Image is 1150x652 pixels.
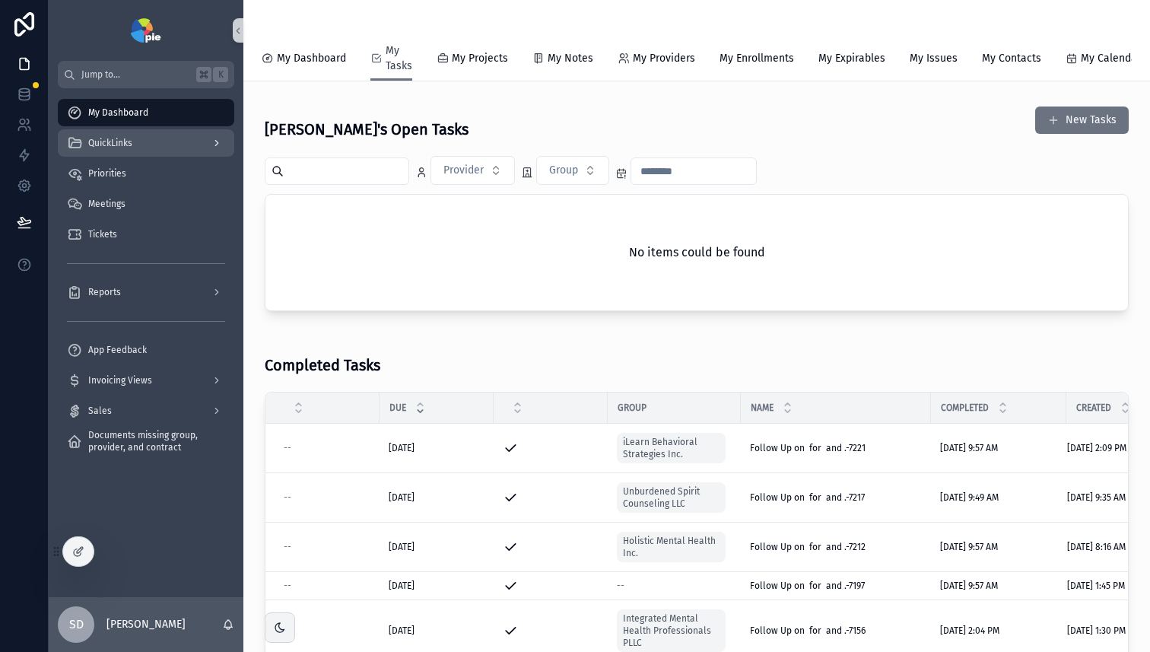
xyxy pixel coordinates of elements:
button: Select Button [536,156,609,185]
span: -- [284,541,291,553]
span: [DATE] 2:09 PM [1067,442,1126,454]
span: My Contacts [982,51,1041,66]
a: Invoicing Views [58,367,234,394]
span: Invoicing Views [88,374,152,386]
a: App Feedback [58,336,234,364]
a: My Issues [910,45,958,75]
span: [DATE] 9:57 AM [940,580,998,592]
a: [DATE] 9:57 AM [940,442,1057,454]
span: Follow Up on for and .-7221 [750,442,866,454]
a: [DATE] 9:57 AM [940,580,1057,592]
span: My Projects [452,51,508,66]
span: Created [1076,402,1111,414]
span: Name [751,402,774,414]
a: My Tasks [370,37,412,81]
span: Provider [443,163,484,178]
span: Follow Up on for and .-7156 [750,625,866,637]
a: QuickLinks [58,129,234,157]
a: My Projects [437,45,508,75]
button: Select Button [430,156,515,185]
a: Unburdened Spirit Counseling LLC [617,482,726,513]
span: Integrated Mental Health Professionals PLLC [623,612,720,649]
span: [DATE] 9:57 AM [940,541,998,553]
a: -- [284,580,370,592]
a: -- [284,625,370,637]
p: [PERSON_NAME] [106,617,186,632]
span: Group [549,163,578,178]
a: [DATE] 2:04 PM [940,625,1057,637]
a: [DATE] [389,541,484,553]
span: QuickLinks [88,137,132,149]
h3: [PERSON_NAME]'s Open Tasks [265,118,469,141]
span: My Calendar [1081,51,1141,66]
a: [DATE] 9:57 AM [940,541,1057,553]
button: New Tasks [1035,107,1129,134]
span: Documents missing group, provider, and contract [88,429,219,453]
a: My Calendar [1066,45,1141,75]
span: [DATE] [389,541,415,553]
a: -- [284,541,370,553]
span: My Tasks [386,43,412,74]
span: My Enrollments [720,51,794,66]
span: Due [389,402,406,414]
span: [DATE] [389,580,415,592]
span: [DATE] 9:49 AM [940,491,999,504]
span: Priorities [88,167,126,180]
a: Integrated Mental Health Professionals PLLC [617,609,726,652]
span: Reports [88,286,121,298]
span: Follow Up on for and .-7197 [750,580,865,592]
a: My Expirables [818,45,885,75]
a: Priorities [58,160,234,187]
a: My Enrollments [720,45,794,75]
a: My Dashboard [58,99,234,126]
span: [DATE] 8:16 AM [1067,541,1126,553]
a: My Dashboard [262,45,346,75]
a: [DATE] 9:49 AM [940,491,1057,504]
a: Documents missing group, provider, and contract [58,428,234,455]
span: [DATE] 2:04 PM [940,625,999,637]
span: [DATE] [389,491,415,504]
a: iLearn Behavioral Strategies Inc. [617,433,726,463]
span: My Expirables [818,51,885,66]
span: Completed [941,402,989,414]
span: -- [284,442,291,454]
a: Holistic Mental Health Inc. [617,532,726,562]
a: Holistic Mental Health Inc. [617,529,732,565]
span: [DATE] [389,625,415,637]
a: -- [617,580,732,592]
a: My Contacts [982,45,1041,75]
span: Meetings [88,198,125,210]
span: [DATE] 9:35 AM [1067,491,1126,504]
span: -- [617,580,624,592]
span: Group [618,402,646,414]
span: My Issues [910,51,958,66]
span: SD [69,615,84,634]
a: Tickets [58,221,234,248]
span: [DATE] 1:30 PM [1067,625,1126,637]
span: [DATE] [389,442,415,454]
span: Sales [88,405,112,417]
span: K [214,68,227,81]
a: Unburdened Spirit Counseling LLC [617,479,732,516]
a: Follow Up on for and .-7212 [750,541,922,553]
span: Unburdened Spirit Counseling LLC [623,485,720,510]
a: Reports [58,278,234,306]
h3: Completed Tasks [265,354,380,377]
a: [DATE] [389,625,484,637]
a: [DATE] [389,442,484,454]
span: Jump to... [81,68,190,81]
a: Follow Up on for and .-7217 [750,491,922,504]
span: My Dashboard [88,107,148,119]
span: Follow Up on for and .-7217 [750,491,865,504]
span: Tickets [88,228,117,240]
a: Follow Up on for and .-7156 [750,625,922,637]
a: -- [284,491,370,504]
a: Follow Up on for and .-7197 [750,580,922,592]
span: My Providers [633,51,695,66]
a: My Providers [618,45,695,75]
span: Follow Up on for and .-7212 [750,541,866,553]
a: iLearn Behavioral Strategies Inc. [617,430,732,466]
span: App Feedback [88,344,147,356]
button: Jump to...K [58,61,234,88]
